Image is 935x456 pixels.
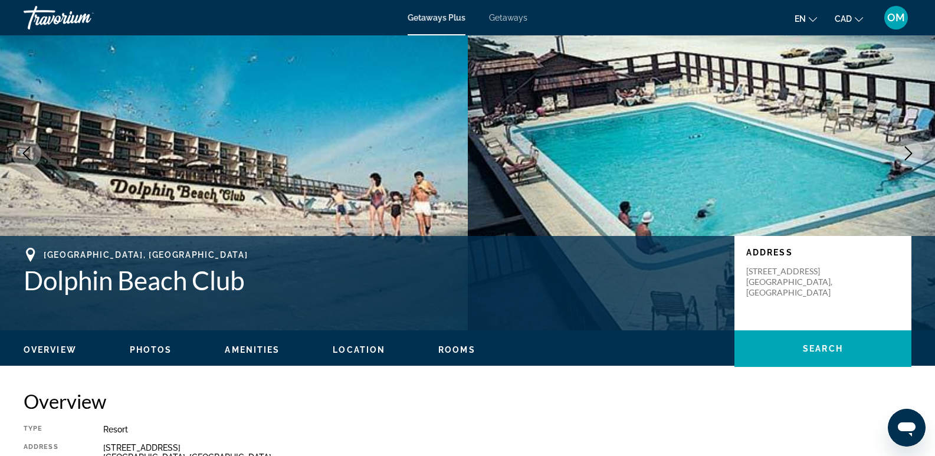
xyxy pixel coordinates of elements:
span: en [795,14,806,24]
span: OM [887,12,905,24]
h1: Dolphin Beach Club [24,265,723,296]
button: Amenities [225,345,280,355]
h2: Overview [24,389,911,413]
span: Search [803,344,843,353]
a: Getaways [489,13,527,22]
button: Location [333,345,385,355]
a: Getaways Plus [408,13,465,22]
button: Search [734,330,911,367]
div: Resort [103,425,911,434]
button: User Menu [881,5,911,30]
p: Address [746,248,900,257]
button: Previous image [12,139,41,168]
button: Change language [795,10,817,27]
button: Next image [894,139,923,168]
div: Type [24,425,74,434]
p: [STREET_ADDRESS] [GEOGRAPHIC_DATA], [GEOGRAPHIC_DATA] [746,266,841,298]
iframe: Button to launch messaging window [888,409,926,447]
button: Rooms [438,345,475,355]
span: [GEOGRAPHIC_DATA], [GEOGRAPHIC_DATA] [44,250,248,260]
button: Change currency [835,10,863,27]
a: Travorium [24,2,142,33]
button: Overview [24,345,77,355]
button: Photos [130,345,172,355]
span: CAD [835,14,852,24]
